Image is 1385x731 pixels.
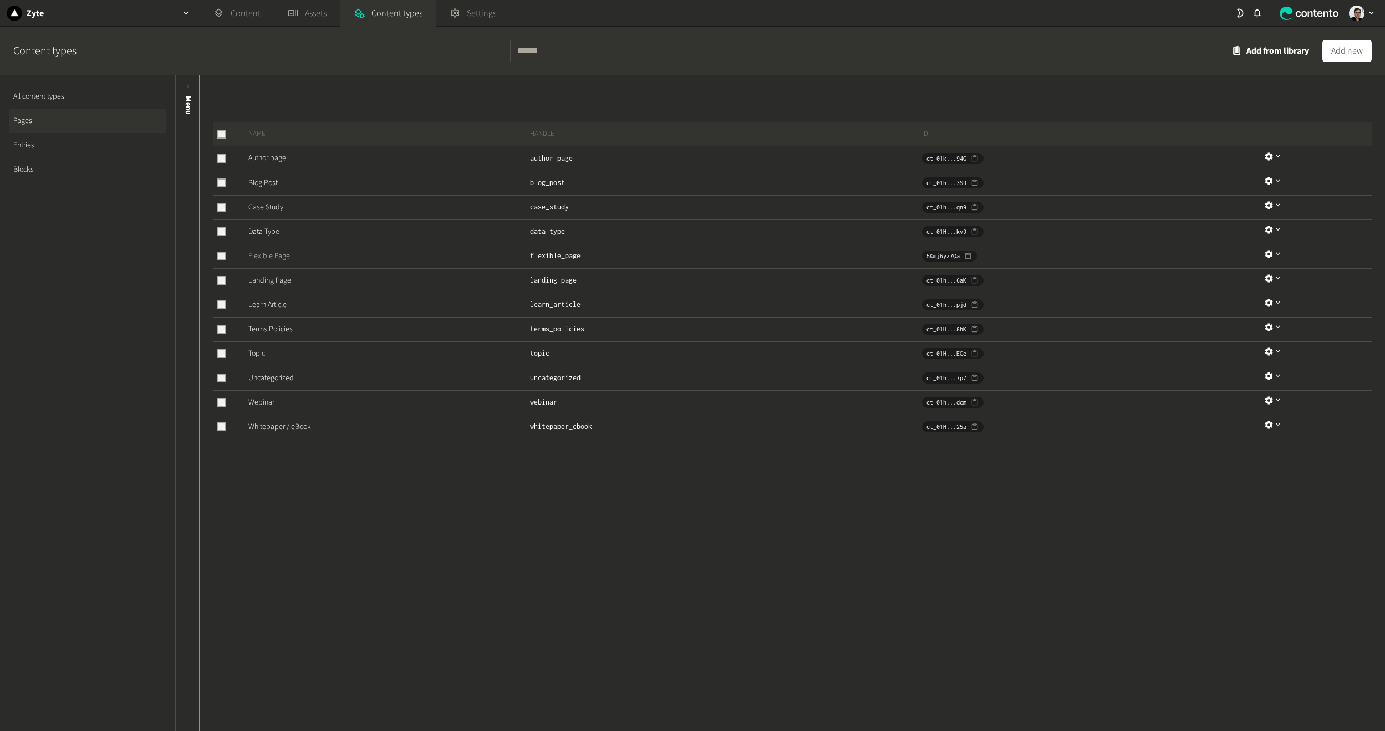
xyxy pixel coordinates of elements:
span: uncategorized [530,374,581,382]
button: ct_01H...ECe [922,348,983,359]
span: ct_01h...6aK [926,275,966,285]
a: Webinar [248,397,274,408]
button: ct_01H...kv9 [922,226,983,237]
h2: Zyte [27,7,44,20]
span: ct_01H...ECe [926,349,966,359]
a: Pages [9,109,166,133]
a: Blog Post [248,177,278,188]
button: ct_01h...3S9 [922,177,983,188]
span: learn_article [530,300,581,309]
span: topic [530,349,549,357]
span: ct_01H...kv9 [926,227,966,237]
span: ct_01h...dcm [926,397,966,407]
a: Landing Page [248,275,291,286]
span: whitepaper_ebook [530,422,592,431]
a: Topic [248,348,265,359]
button: Add from library [1233,40,1309,62]
a: Case Study [248,202,283,213]
a: Author page [248,152,286,163]
a: All content types [9,84,166,109]
th: ID [921,122,1264,146]
span: ct_01k...94G [926,154,966,163]
button: Add new [1322,40,1372,62]
span: 5Kmj6yz7Qa [926,251,960,261]
button: ct_01h...qn9 [922,202,983,213]
span: ct_01H...25a [926,422,966,432]
button: 5Kmj6yz7Qa [922,251,976,262]
a: Entries [9,133,166,157]
th: Name [240,122,529,146]
a: Blocks [9,157,166,182]
span: webinar [530,398,557,406]
a: Whitepaper / eBook [248,421,311,432]
button: ct_01h...dcm [922,397,983,408]
button: ct_01h...6aK [922,275,983,286]
span: landing_page [530,276,577,284]
button: ct_01k...94G [922,153,983,164]
span: flexible_page [530,252,581,260]
a: Terms Policies [248,324,293,335]
h2: Content types [13,43,77,59]
a: Data Type [248,226,279,237]
span: Content types [371,7,422,20]
span: ct_01H...8hK [926,324,966,334]
span: Menu [182,96,194,115]
a: Flexible Page [248,251,290,262]
button: ct_01H...25a [922,421,983,432]
button: ct_01h...7p7 [922,372,983,384]
th: Handle [529,122,922,146]
span: case_study [530,203,569,211]
a: Uncategorized [248,372,294,384]
span: ct_01h...pjd [926,300,966,310]
span: ct_01h...3S9 [926,178,966,188]
button: ct_01h...pjd [922,299,983,310]
span: author_page [530,154,573,162]
span: Settings [467,7,496,20]
img: Zyte [7,6,22,21]
button: ct_01H...8hK [922,324,983,335]
span: data_type [530,227,565,236]
span: blog_post [530,178,565,187]
span: ct_01h...7p7 [926,373,966,383]
span: ct_01h...qn9 [926,202,966,212]
span: terms_policies [530,325,584,333]
img: Vinicius Machado [1349,6,1364,21]
a: Learn Article [248,299,287,310]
